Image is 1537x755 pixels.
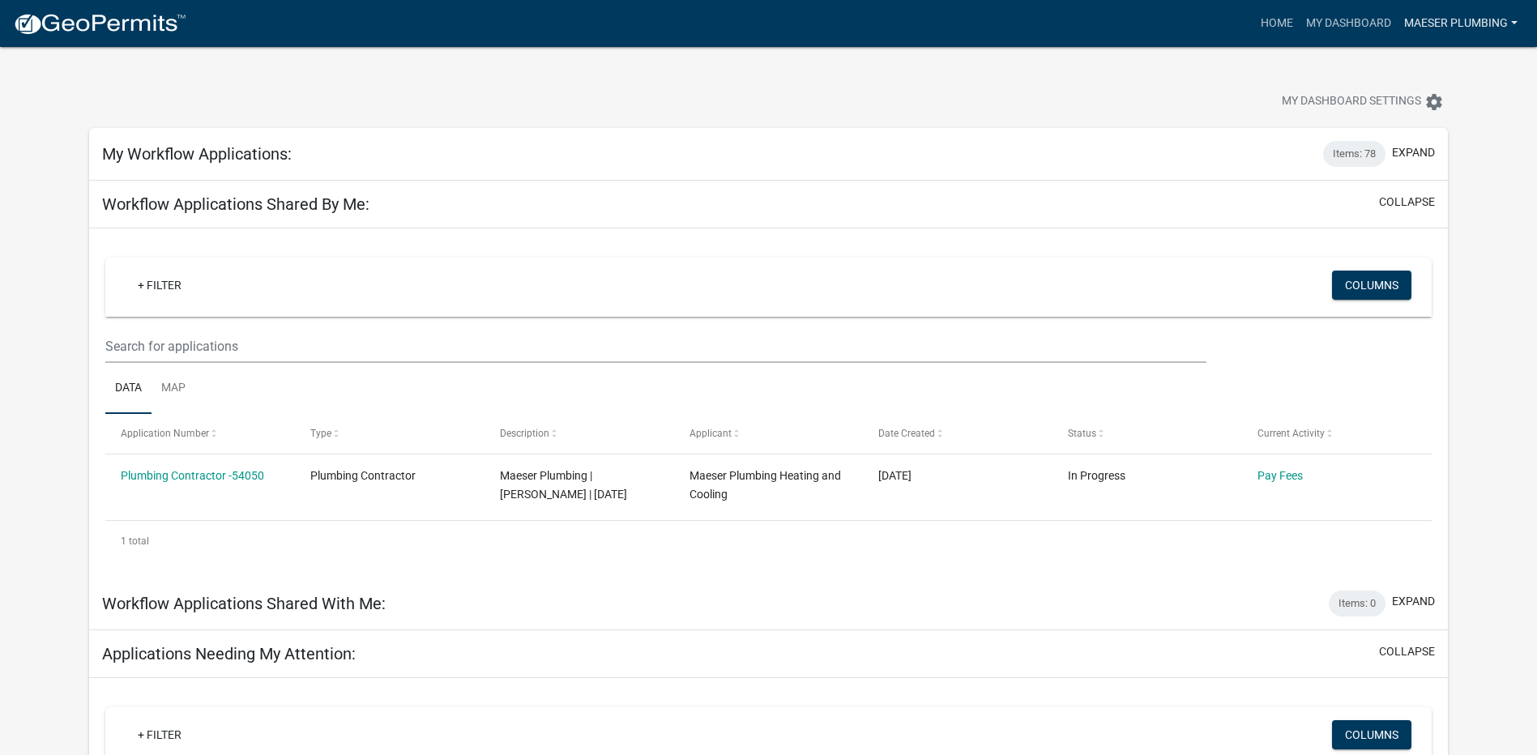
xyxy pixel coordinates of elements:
[102,194,369,214] h5: Workflow Applications Shared By Me:
[125,271,194,300] a: + Filter
[105,521,1432,561] div: 1 total
[1392,144,1435,161] button: expand
[102,644,356,663] h5: Applications Needing My Attention:
[878,469,912,482] span: 07/27/2022
[121,428,209,439] span: Application Number
[295,414,485,453] datatable-header-cell: Type
[1269,86,1457,117] button: My Dashboard Settingssettings
[500,428,549,439] span: Description
[1332,271,1411,300] button: Columns
[1379,194,1435,211] button: collapse
[152,363,195,415] a: Map
[485,414,674,453] datatable-header-cell: Description
[690,428,732,439] span: Applicant
[500,469,627,501] span: Maeser Plumbing | Joseph Parsley | 12/31/2022
[121,469,264,482] a: Plumbing Contractor -54050
[1242,414,1432,453] datatable-header-cell: Current Activity
[125,720,194,749] a: + Filter
[878,428,935,439] span: Date Created
[1379,643,1435,660] button: collapse
[1323,141,1385,167] div: Items: 78
[1282,92,1421,112] span: My Dashboard Settings
[863,414,1052,453] datatable-header-cell: Date Created
[102,594,386,613] h5: Workflow Applications Shared With Me:
[102,144,292,164] h5: My Workflow Applications:
[1257,428,1325,439] span: Current Activity
[310,469,416,482] span: Plumbing Contractor
[1052,414,1242,453] datatable-header-cell: Status
[105,414,295,453] datatable-header-cell: Application Number
[1068,469,1125,482] span: In Progress
[1424,92,1444,112] i: settings
[673,414,863,453] datatable-header-cell: Applicant
[105,330,1206,363] input: Search for applications
[105,363,152,415] a: Data
[1068,428,1096,439] span: Status
[690,469,841,501] span: Maeser Plumbing Heating and Cooling
[310,428,331,439] span: Type
[1332,720,1411,749] button: Columns
[1257,469,1303,482] a: Pay Fees
[1329,591,1385,616] div: Items: 0
[1300,8,1398,39] a: My Dashboard
[1398,8,1524,39] a: Maeser Plumbing
[1254,8,1300,39] a: Home
[1392,593,1435,610] button: expand
[89,228,1448,577] div: collapse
